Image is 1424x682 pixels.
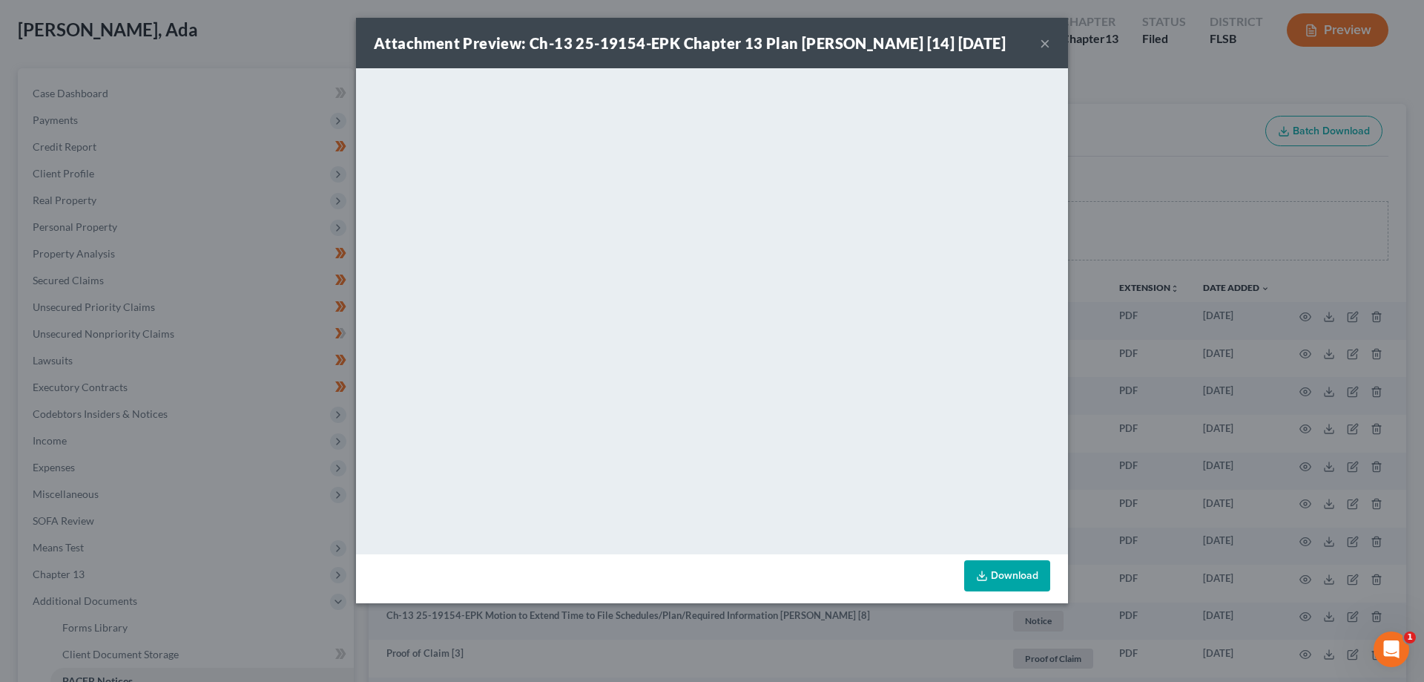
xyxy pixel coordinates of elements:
[964,560,1050,591] a: Download
[356,68,1068,551] iframe: <object ng-attr-data='[URL][DOMAIN_NAME]' type='application/pdf' width='100%' height='650px'></ob...
[374,34,1006,52] strong: Attachment Preview: Ch-13 25-19154-EPK Chapter 13 Plan [PERSON_NAME] [14] [DATE]
[1374,632,1409,667] iframe: Intercom live chat
[1404,632,1416,643] span: 1
[1040,34,1050,52] button: ×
